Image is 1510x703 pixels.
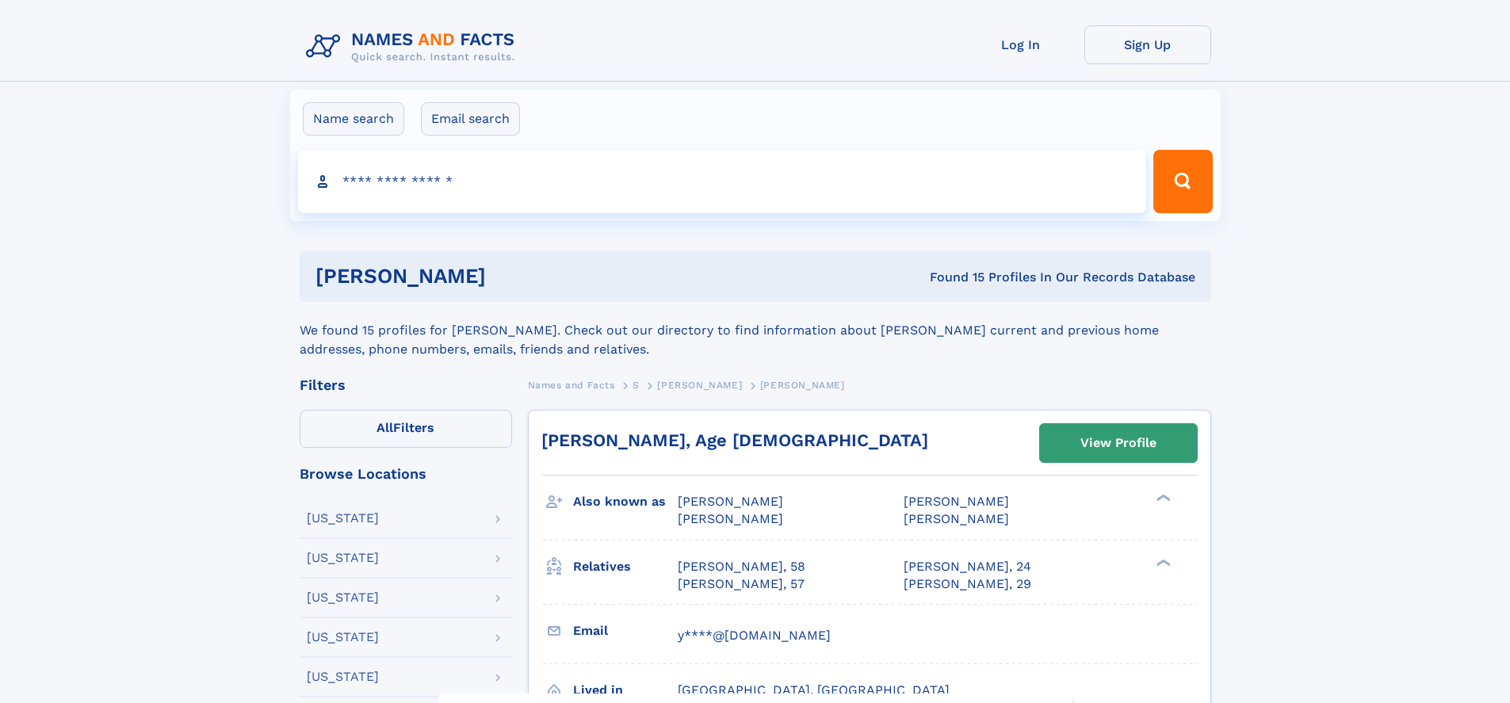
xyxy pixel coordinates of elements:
[298,150,1147,213] input: search input
[541,430,928,450] a: [PERSON_NAME], Age [DEMOGRAPHIC_DATA]
[421,102,520,136] label: Email search
[678,494,783,509] span: [PERSON_NAME]
[307,631,379,644] div: [US_STATE]
[1153,493,1172,503] div: ❯
[300,467,512,481] div: Browse Locations
[1153,557,1172,567] div: ❯
[573,553,678,580] h3: Relatives
[633,380,640,391] span: S
[307,591,379,604] div: [US_STATE]
[307,671,379,683] div: [US_STATE]
[300,25,528,68] img: Logo Names and Facts
[1040,424,1197,462] a: View Profile
[678,682,950,697] span: [GEOGRAPHIC_DATA], [GEOGRAPHIC_DATA]
[1080,425,1156,461] div: View Profile
[678,575,805,593] a: [PERSON_NAME], 57
[904,494,1009,509] span: [PERSON_NAME]
[1084,25,1211,64] a: Sign Up
[633,375,640,395] a: S
[958,25,1084,64] a: Log In
[307,512,379,525] div: [US_STATE]
[678,558,805,575] a: [PERSON_NAME], 58
[300,410,512,448] label: Filters
[708,269,1195,286] div: Found 15 Profiles In Our Records Database
[678,511,783,526] span: [PERSON_NAME]
[1153,150,1212,213] button: Search Button
[303,102,404,136] label: Name search
[904,575,1031,593] a: [PERSON_NAME], 29
[904,558,1031,575] a: [PERSON_NAME], 24
[760,380,845,391] span: [PERSON_NAME]
[657,380,742,391] span: [PERSON_NAME]
[573,488,678,515] h3: Also known as
[377,420,393,435] span: All
[657,375,742,395] a: [PERSON_NAME]
[528,375,615,395] a: Names and Facts
[307,552,379,564] div: [US_STATE]
[315,266,708,286] h1: [PERSON_NAME]
[573,617,678,644] h3: Email
[300,378,512,392] div: Filters
[904,511,1009,526] span: [PERSON_NAME]
[300,302,1211,359] div: We found 15 profiles for [PERSON_NAME]. Check out our directory to find information about [PERSON...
